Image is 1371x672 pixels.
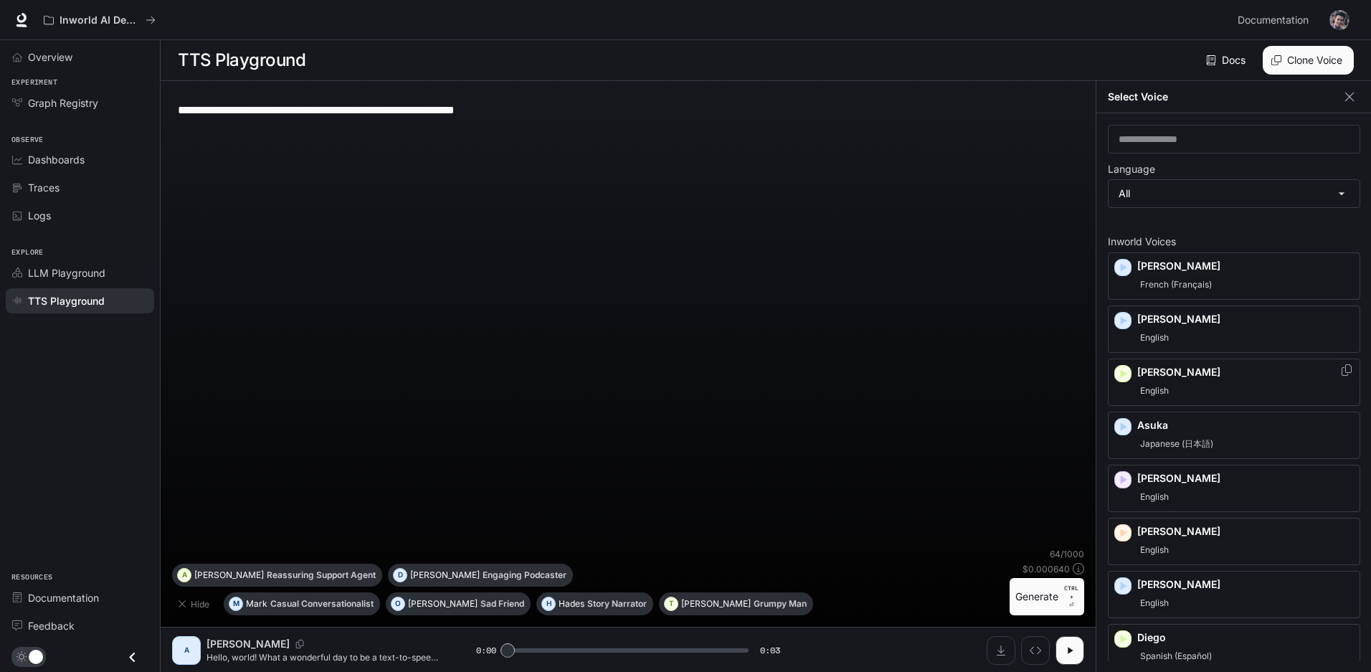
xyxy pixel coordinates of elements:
a: Logs [6,203,154,228]
div: A [178,564,191,587]
p: Asuka [1137,418,1354,432]
span: English [1137,541,1172,559]
span: Documentation [28,590,99,605]
p: Language [1108,164,1155,174]
div: All [1109,180,1360,207]
span: English [1137,488,1172,506]
p: 64 / 1000 [1050,548,1084,560]
a: Graph Registry [6,90,154,115]
p: [PERSON_NAME] [1137,471,1354,486]
div: M [229,592,242,615]
p: CTRL + [1064,584,1078,601]
p: Engaging Podcaster [483,571,566,579]
a: Documentation [1232,6,1319,34]
span: English [1137,595,1172,612]
p: Inworld AI Demos [60,14,140,27]
p: $ 0.000640 [1023,563,1070,575]
span: TTS Playground [28,293,105,308]
div: O [392,592,404,615]
p: [PERSON_NAME] [1137,577,1354,592]
a: Documentation [6,585,154,610]
button: O[PERSON_NAME]Sad Friend [386,592,531,615]
p: [PERSON_NAME] [408,600,478,608]
span: Dark mode toggle [29,648,43,664]
p: [PERSON_NAME] [1137,365,1354,379]
p: Mark [246,600,267,608]
p: Reassuring Support Agent [267,571,376,579]
p: ⏎ [1064,584,1078,610]
button: HHadesStory Narrator [536,592,653,615]
button: Close drawer [116,643,148,672]
button: User avatar [1325,6,1354,34]
div: T [665,592,678,615]
p: Hades [559,600,584,608]
p: Diego [1137,630,1354,645]
p: [PERSON_NAME] [1137,312,1354,326]
div: H [542,592,555,615]
span: Feedback [28,618,75,633]
p: Story Narrator [587,600,647,608]
button: Copy Voice ID [290,640,310,648]
p: [PERSON_NAME] [194,571,264,579]
p: [PERSON_NAME] [410,571,480,579]
p: [PERSON_NAME] [1137,524,1354,539]
span: Spanish (Español) [1137,648,1215,665]
a: Traces [6,175,154,200]
span: Japanese (日本語) [1137,435,1216,453]
span: Documentation [1238,11,1309,29]
span: Traces [28,180,60,195]
button: Copy Voice ID [1339,364,1354,376]
button: MMarkCasual Conversationalist [224,592,380,615]
span: LLM Playground [28,265,105,280]
span: Dashboards [28,152,85,167]
span: 0:03 [760,643,780,658]
a: LLM Playground [6,260,154,285]
span: English [1137,382,1172,399]
span: Logs [28,208,51,223]
a: Dashboards [6,147,154,172]
p: Hello, world! What a wonderful day to be a text-to-speech model! [207,651,442,663]
a: Overview [6,44,154,70]
p: [PERSON_NAME] [1137,259,1354,273]
button: Download audio [987,636,1015,665]
h1: TTS Playground [178,46,305,75]
span: Graph Registry [28,95,98,110]
button: T[PERSON_NAME]Grumpy Man [659,592,813,615]
p: Grumpy Man [754,600,807,608]
span: 0:00 [476,643,496,658]
p: Inworld Voices [1108,237,1360,247]
p: [PERSON_NAME] [207,637,290,651]
img: User avatar [1329,10,1349,30]
span: French (Français) [1137,276,1215,293]
button: Hide [172,592,218,615]
span: English [1137,329,1172,346]
a: Docs [1203,46,1251,75]
button: Inspect [1021,636,1050,665]
p: [PERSON_NAME] [681,600,751,608]
button: D[PERSON_NAME]Engaging Podcaster [388,564,573,587]
button: Clone Voice [1263,46,1354,75]
a: Feedback [6,613,154,638]
div: D [394,564,407,587]
p: Casual Conversationalist [270,600,374,608]
a: TTS Playground [6,288,154,313]
button: GenerateCTRL +⏎ [1010,578,1084,615]
button: A[PERSON_NAME]Reassuring Support Agent [172,564,382,587]
div: A [175,639,198,662]
span: Overview [28,49,72,65]
p: Sad Friend [480,600,524,608]
button: All workspaces [37,6,162,34]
